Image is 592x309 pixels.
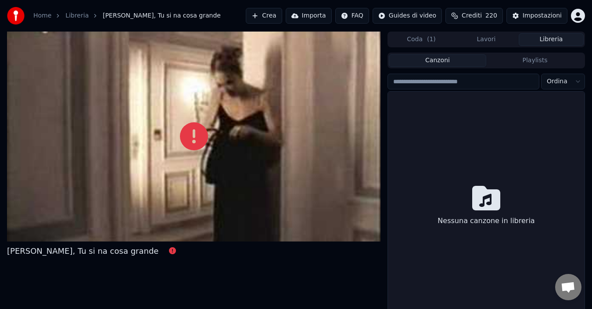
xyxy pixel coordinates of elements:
span: ( 1 ) [427,35,436,44]
button: FAQ [335,8,369,24]
button: Impostazioni [506,8,567,24]
button: Coda [389,33,454,46]
a: Libreria [65,11,89,20]
img: youka [7,7,25,25]
div: [PERSON_NAME], Tu si na cosa grande [7,245,158,257]
button: Crea [246,8,282,24]
button: Libreria [519,33,584,46]
nav: breadcrumb [33,11,221,20]
button: Lavori [454,33,519,46]
span: Ordina [547,77,567,86]
span: 220 [485,11,497,20]
a: Home [33,11,51,20]
button: Crediti220 [445,8,503,24]
button: Guides di video [373,8,442,24]
div: Impostazioni [523,11,562,20]
span: Crediti [462,11,482,20]
button: Canzoni [389,54,486,67]
div: Aprire la chat [555,274,581,300]
span: [PERSON_NAME], Tu si na cosa grande [103,11,221,20]
button: Playlists [486,54,584,67]
button: Importa [286,8,332,24]
div: Nessuna canzone in libreria [434,212,538,230]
